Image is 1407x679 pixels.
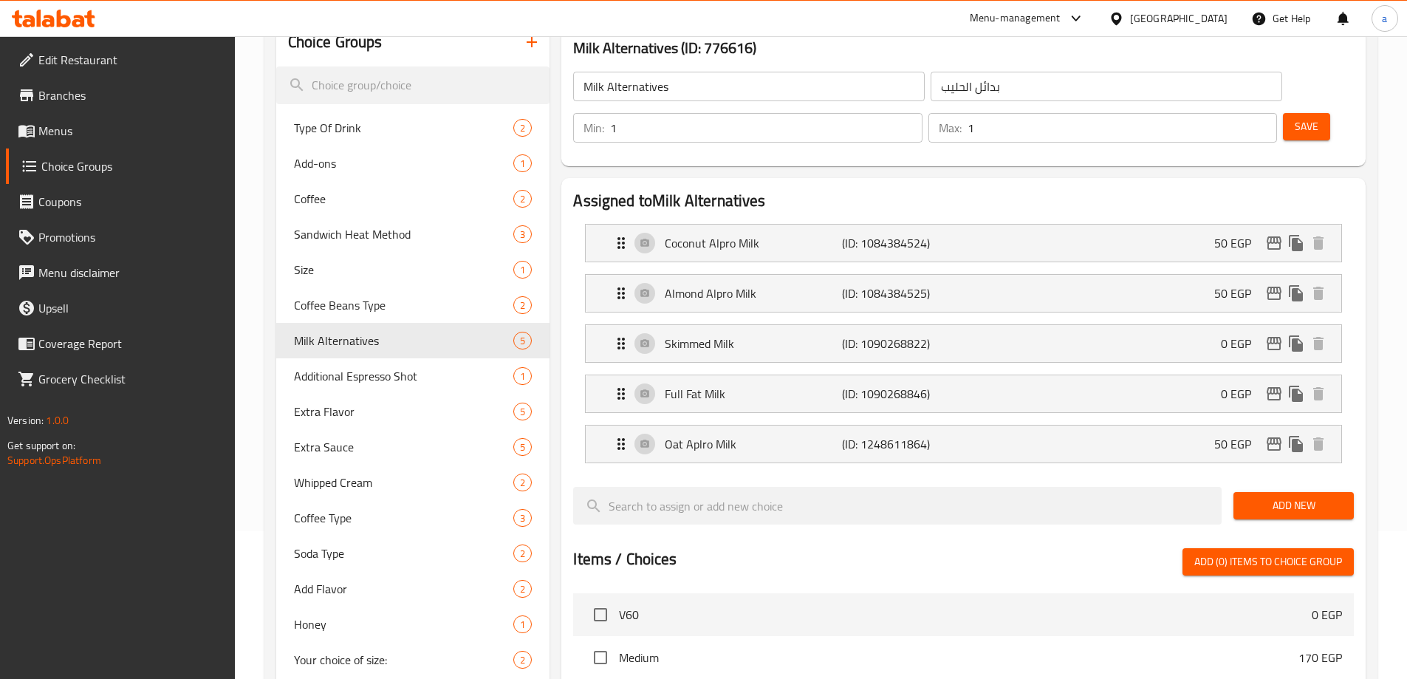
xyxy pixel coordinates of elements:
span: 2 [514,582,531,596]
span: 1 [514,157,531,171]
span: Get support on: [7,436,75,455]
div: Choices [513,509,532,527]
p: (ID: 1090268846) [842,385,960,403]
h2: Items / Choices [573,548,677,570]
span: Whipped Cream [294,474,514,491]
span: Extra Flavor [294,403,514,420]
span: Coffee Type [294,509,514,527]
span: Coupons [38,193,223,211]
a: Coverage Report [6,326,235,361]
button: edit [1263,383,1285,405]
span: Select choice [585,599,616,630]
div: Type Of Drink2 [276,110,550,146]
p: 0 EGP [1312,606,1342,624]
span: Size [294,261,514,279]
button: duplicate [1285,282,1307,304]
p: 170 EGP [1298,649,1342,666]
span: Coffee [294,190,514,208]
span: Edit Restaurant [38,51,223,69]
div: Choices [513,154,532,172]
div: [GEOGRAPHIC_DATA] [1130,10,1228,27]
div: Expand [586,325,1341,362]
span: Menu disclaimer [38,264,223,282]
span: Extra Sauce [294,438,514,456]
div: Coffee Type3 [276,500,550,536]
span: Branches [38,86,223,104]
span: Soda Type [294,545,514,562]
span: Upsell [38,299,223,317]
a: Menu disclaimer [6,255,235,290]
p: Oat Aplro Milk [665,435,841,453]
div: Choices [513,119,532,137]
span: 5 [514,405,531,419]
span: Medium [619,649,1298,666]
button: Add (0) items to choice group [1182,548,1354,576]
span: 2 [514,547,531,561]
span: Milk Alternatives [294,332,514,349]
button: duplicate [1285,433,1307,455]
span: Your choice of size: [294,651,514,669]
p: 50 EGP [1214,284,1263,302]
span: 1 [514,618,531,632]
div: Sandwich Heat Method3 [276,216,550,252]
div: Choices [513,651,532,669]
div: Add-ons1 [276,146,550,181]
a: Promotions [6,219,235,255]
button: duplicate [1285,332,1307,355]
a: Branches [6,78,235,113]
p: Coconut Alpro Milk [665,234,841,252]
li: Expand [573,369,1354,419]
h3: Milk Alternatives (ID: 776616) [573,36,1354,60]
button: edit [1263,232,1285,254]
p: 0 EGP [1221,335,1263,352]
p: Skimmed Milk [665,335,841,352]
span: 1.0.0 [46,411,69,430]
div: Menu-management [970,10,1061,27]
button: Save [1283,113,1330,140]
span: Version: [7,411,44,430]
p: (ID: 1084384524) [842,234,960,252]
p: Max: [939,119,962,137]
li: Expand [573,419,1354,469]
div: Choices [513,190,532,208]
span: 2 [514,298,531,313]
span: 5 [514,334,531,348]
a: Choice Groups [6,149,235,184]
span: Coverage Report [38,335,223,352]
p: (ID: 1084384525) [842,284,960,302]
div: Soda Type2 [276,536,550,571]
div: Additional Espresso Shot1 [276,358,550,394]
button: edit [1263,332,1285,355]
span: 2 [514,653,531,667]
span: 2 [514,476,531,490]
p: 0 EGP [1221,385,1263,403]
span: Save [1295,117,1318,136]
div: Your choice of size:2 [276,642,550,678]
div: Choices [513,438,532,456]
span: Coffee Beans Type [294,296,514,314]
button: duplicate [1285,232,1307,254]
span: 3 [514,228,531,242]
button: delete [1307,232,1329,254]
span: Add-ons [294,154,514,172]
p: 50 EGP [1214,234,1263,252]
a: Edit Restaurant [6,42,235,78]
span: V60 [619,606,1312,624]
span: Grocery Checklist [38,370,223,388]
div: Choices [513,580,532,598]
h2: Assigned to Milk Alternatives [573,190,1354,212]
li: Expand [573,218,1354,268]
div: Choices [513,615,532,633]
span: Sandwich Heat Method [294,225,514,243]
a: Upsell [6,290,235,326]
span: Menus [38,122,223,140]
div: Milk Alternatives5 [276,323,550,358]
div: Choices [513,261,532,279]
div: Choices [513,403,532,420]
span: Type Of Drink [294,119,514,137]
div: Choices [513,225,532,243]
button: delete [1307,383,1329,405]
div: Choices [513,545,532,562]
a: Grocery Checklist [6,361,235,397]
div: Choices [513,474,532,491]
